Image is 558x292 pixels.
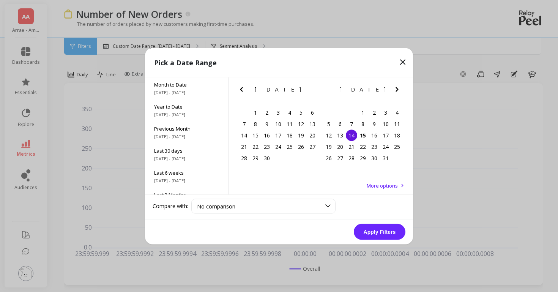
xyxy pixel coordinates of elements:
[380,152,391,164] div: Choose Friday, October 31st, 2025
[238,152,250,164] div: Choose Sunday, September 28th, 2025
[154,89,219,95] span: [DATE] - [DATE]
[323,141,334,152] div: Choose Sunday, October 19th, 2025
[307,107,318,118] div: Choose Saturday, September 6th, 2025
[154,133,219,139] span: [DATE] - [DATE]
[238,141,250,152] div: Choose Sunday, September 21st, 2025
[357,152,369,164] div: Choose Wednesday, October 29th, 2025
[154,155,219,161] span: [DATE] - [DATE]
[250,118,261,129] div: Choose Monday, September 8th, 2025
[154,111,219,117] span: [DATE] - [DATE]
[261,107,273,118] div: Choose Tuesday, September 2nd, 2025
[323,129,334,141] div: Choose Sunday, October 12th, 2025
[380,107,391,118] div: Choose Friday, October 3rd, 2025
[295,141,307,152] div: Choose Friday, September 26th, 2025
[154,125,219,132] span: Previous Month
[357,141,369,152] div: Choose Wednesday, October 22nd, 2025
[284,107,295,118] div: Choose Thursday, September 4th, 2025
[295,129,307,141] div: Choose Friday, September 19th, 2025
[255,86,302,92] span: [DATE]
[334,118,346,129] div: Choose Monday, October 6th, 2025
[346,141,357,152] div: Choose Tuesday, October 21st, 2025
[354,224,405,240] button: Apply Filters
[307,118,318,129] div: Choose Saturday, September 13th, 2025
[391,107,403,118] div: Choose Saturday, October 4th, 2025
[380,129,391,141] div: Choose Friday, October 17th, 2025
[154,147,219,154] span: Last 30 days
[273,129,284,141] div: Choose Wednesday, September 17th, 2025
[323,152,334,164] div: Choose Sunday, October 26th, 2025
[323,107,403,164] div: month 2025-10
[322,85,334,97] button: Previous Month
[392,85,405,97] button: Next Month
[369,152,380,164] div: Choose Thursday, October 30th, 2025
[307,141,318,152] div: Choose Saturday, September 27th, 2025
[154,177,219,183] span: [DATE] - [DATE]
[334,152,346,164] div: Choose Monday, October 27th, 2025
[391,141,403,152] div: Choose Saturday, October 25th, 2025
[346,129,357,141] div: Choose Tuesday, October 14th, 2025
[391,129,403,141] div: Choose Saturday, October 18th, 2025
[367,182,398,189] span: More options
[380,141,391,152] div: Choose Friday, October 24th, 2025
[238,118,250,129] div: Choose Sunday, September 7th, 2025
[323,118,334,129] div: Choose Sunday, October 5th, 2025
[261,141,273,152] div: Choose Tuesday, September 23rd, 2025
[346,118,357,129] div: Choose Tuesday, October 7th, 2025
[154,103,219,110] span: Year to Date
[369,129,380,141] div: Choose Thursday, October 16th, 2025
[273,107,284,118] div: Choose Wednesday, September 3rd, 2025
[261,118,273,129] div: Choose Tuesday, September 9th, 2025
[284,129,295,141] div: Choose Thursday, September 18th, 2025
[154,191,219,198] span: Last 3 Months
[391,118,403,129] div: Choose Saturday, October 11th, 2025
[339,86,387,92] span: [DATE]
[237,85,249,97] button: Previous Month
[334,141,346,152] div: Choose Monday, October 20th, 2025
[284,141,295,152] div: Choose Thursday, September 25th, 2025
[307,129,318,141] div: Choose Saturday, September 20th, 2025
[250,141,261,152] div: Choose Monday, September 22nd, 2025
[273,118,284,129] div: Choose Wednesday, September 10th, 2025
[295,118,307,129] div: Choose Friday, September 12th, 2025
[238,129,250,141] div: Choose Sunday, September 14th, 2025
[357,129,369,141] div: Choose Wednesday, October 15th, 2025
[154,169,219,176] span: Last 6 weeks
[357,107,369,118] div: Choose Wednesday, October 1st, 2025
[250,107,261,118] div: Choose Monday, September 1st, 2025
[369,118,380,129] div: Choose Thursday, October 9th, 2025
[357,118,369,129] div: Choose Wednesday, October 8th, 2025
[154,57,217,68] p: Pick a Date Range
[369,107,380,118] div: Choose Thursday, October 2nd, 2025
[250,129,261,141] div: Choose Monday, September 15th, 2025
[154,81,219,88] span: Month to Date
[369,141,380,152] div: Choose Thursday, October 23rd, 2025
[261,152,273,164] div: Choose Tuesday, September 30th, 2025
[334,129,346,141] div: Choose Monday, October 13th, 2025
[308,85,320,97] button: Next Month
[284,118,295,129] div: Choose Thursday, September 11th, 2025
[153,202,188,210] label: Compare with:
[197,202,235,210] span: No comparison
[346,152,357,164] div: Choose Tuesday, October 28th, 2025
[295,107,307,118] div: Choose Friday, September 5th, 2025
[250,152,261,164] div: Choose Monday, September 29th, 2025
[273,141,284,152] div: Choose Wednesday, September 24th, 2025
[261,129,273,141] div: Choose Tuesday, September 16th, 2025
[380,118,391,129] div: Choose Friday, October 10th, 2025
[238,107,318,164] div: month 2025-09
